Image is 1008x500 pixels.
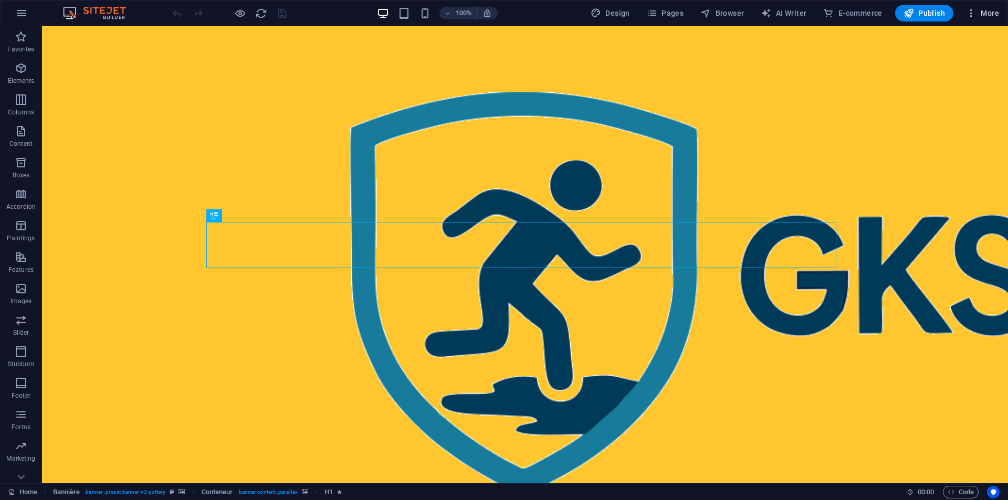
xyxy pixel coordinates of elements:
[53,486,342,498] nav: breadcrumb
[202,486,233,498] span: Cliquez pour sélectionner. Double-cliquez pour modifier.
[838,9,883,17] font: E-commerce
[255,7,267,19] button: reload
[6,455,35,462] font: Marketing
[13,172,30,179] font: Boxes
[661,9,684,17] font: Pages
[8,77,35,84] font: Elements
[178,489,185,495] i: Cet élément contient un arrière-plan.
[337,489,342,495] i: Cet élément contient une animation.
[962,5,1003,22] button: More
[895,5,953,22] button: Publish
[819,5,886,22] button: E-commerce
[255,7,267,19] i: Refresh the page
[84,486,165,498] span: . banner .preset-banner-v3-pottery
[234,7,246,19] button: Click here to exit Preview mode and continue editing.
[907,486,934,498] h6: Session duration
[586,5,634,22] div: Design (Ctrl+Alt+Y)
[8,360,35,368] font: Stubborn
[8,266,34,273] font: Features
[482,8,492,18] i: When resizing, automatically adjust the zoom level based on the selected device.
[8,486,37,498] a: Click to cancel the selection. Double-click to open Pages.
[943,486,979,498] button: Code
[605,9,629,17] font: Design
[8,109,34,116] font: Columns
[13,329,29,336] font: Slider
[170,489,174,495] i: Cet élément est une présélection personnalisable.
[987,486,1000,498] button: Usercentrics
[6,203,36,210] font: Accordion
[9,140,33,147] font: Content
[7,46,34,53] font: Favorites
[302,489,308,495] i: Cet élément contient un arrière-plan.
[12,423,30,431] font: Forms
[776,9,807,17] font: AI Writer
[324,486,333,498] span: Cliquez pour sélectionner. Double-cliquez pour modifier.
[959,488,974,496] font: Code
[696,5,748,22] button: Browser
[918,488,934,496] font: 00:00
[19,488,37,496] font: Home
[716,9,744,17] font: Browser
[60,7,139,19] img: Editor Logo
[7,235,35,242] font: Paintings
[456,9,472,17] font: 100%
[12,392,30,399] font: Footer
[237,486,298,498] span: . banner-content .parallax
[757,5,811,22] button: AI Writer
[586,5,634,22] button: Design
[53,486,80,498] span: Cliquez pour sélectionner. Double-cliquez pour modifier.
[981,9,999,17] font: More
[439,7,477,19] button: 100%
[10,297,32,305] font: Images
[643,5,688,22] button: Pages
[918,9,945,17] font: Publish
